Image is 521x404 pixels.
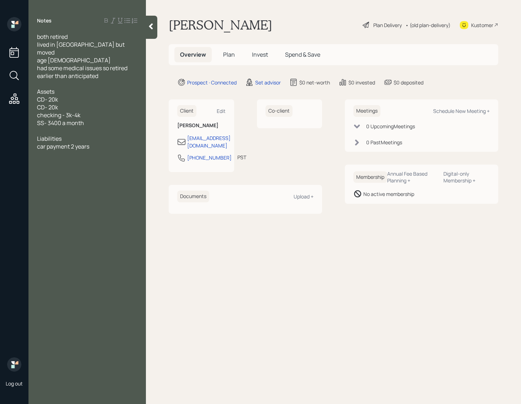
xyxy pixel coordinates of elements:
[294,193,314,200] div: Upload +
[348,79,375,86] div: $0 invested
[37,64,128,80] span: had some medical issues so retired earlier than anticipated
[37,95,58,103] span: CD- 20k
[37,33,68,41] span: both retired
[405,21,451,29] div: • (old plan-delivery)
[363,190,414,198] div: No active membership
[37,119,84,127] span: SS- 3400 a month
[223,51,235,58] span: Plan
[37,41,126,56] span: lived in [GEOGRAPHIC_DATA] but moved
[217,108,226,114] div: Edit
[177,191,209,202] h6: Documents
[187,154,232,161] div: [PHONE_NUMBER]
[366,123,415,130] div: 0 Upcoming Meeting s
[353,105,380,117] h6: Meetings
[394,79,423,86] div: $0 deposited
[471,21,493,29] div: Kustomer
[37,17,52,24] label: Notes
[353,171,387,183] h6: Membership
[177,105,196,117] h6: Client
[299,79,330,86] div: $0 net-worth
[37,143,89,150] span: car payment 2 years
[237,154,246,161] div: PST
[443,170,490,184] div: Digital-only Membership +
[373,21,402,29] div: Plan Delivery
[252,51,268,58] span: Invest
[7,357,21,372] img: retirable_logo.png
[180,51,206,58] span: Overview
[6,380,23,387] div: Log out
[169,17,272,33] h1: [PERSON_NAME]
[265,105,293,117] h6: Co-client
[177,123,226,129] h6: [PERSON_NAME]
[255,79,281,86] div: Set advisor
[285,51,320,58] span: Spend & Save
[37,56,111,64] span: age [DEMOGRAPHIC_DATA]
[187,134,231,149] div: [EMAIL_ADDRESS][DOMAIN_NAME]
[433,108,490,114] div: Schedule New Meeting +
[37,88,54,95] span: Assets
[37,135,62,143] span: Liabilities
[37,103,58,111] span: CD- 20k
[366,139,402,146] div: 0 Past Meeting s
[187,79,237,86] div: Prospect · Connected
[37,111,80,119] span: checking - 3k-4k
[387,170,438,184] div: Annual Fee Based Planning +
